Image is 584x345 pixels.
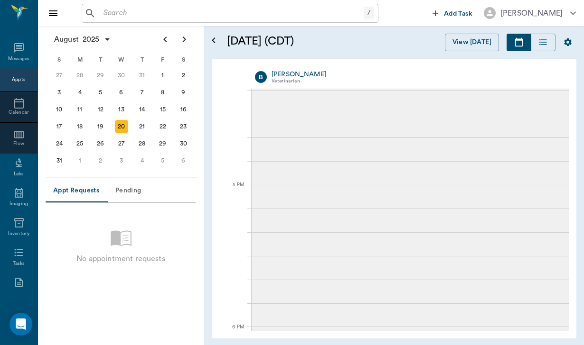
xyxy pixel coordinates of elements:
div: Sunday, August 10, 2025 [53,103,66,116]
button: Pending [107,180,150,202]
button: Close drawer [44,4,63,23]
div: Tuesday, August 26, 2025 [94,137,107,150]
div: Saturday, September 6, 2025 [177,154,190,167]
div: Tasks [13,260,25,267]
div: / [364,7,374,19]
div: T [132,53,152,67]
div: Today, Wednesday, August 20, 2025 [115,120,128,133]
div: Tuesday, September 2, 2025 [94,154,107,167]
div: Friday, August 8, 2025 [156,86,170,99]
div: Tuesday, August 19, 2025 [94,120,107,133]
div: Sunday, July 27, 2025 [53,69,66,82]
div: Friday, August 15, 2025 [156,103,170,116]
div: Labs [14,171,24,178]
div: Friday, September 5, 2025 [156,154,170,167]
span: August [52,33,81,46]
div: Saturday, August 30, 2025 [177,137,190,150]
button: Add Task [429,4,476,22]
div: W [111,53,132,67]
div: Wednesday, August 27, 2025 [115,137,128,150]
div: Sunday, August 31, 2025 [53,154,66,167]
div: S [173,53,194,67]
button: August2025 [49,30,116,49]
a: [PERSON_NAME] [272,70,558,79]
div: Monday, August 11, 2025 [73,103,86,116]
div: Appts [12,76,25,83]
div: Sunday, August 24, 2025 [53,137,66,150]
div: Imaging [9,200,28,208]
button: View [DATE] [445,34,499,51]
span: 2025 [81,33,102,46]
button: Next page [175,30,194,49]
div: Thursday, August 28, 2025 [135,137,149,150]
div: B [255,71,267,83]
div: Saturday, August 23, 2025 [177,120,190,133]
div: 6 PM [219,322,244,332]
button: Previous page [156,30,175,49]
div: Tuesday, August 5, 2025 [94,86,107,99]
div: T [90,53,111,67]
div: 5 PM [219,180,244,204]
div: Monday, August 4, 2025 [73,86,86,99]
div: Open Intercom Messenger [9,313,32,336]
div: Wednesday, July 30, 2025 [115,69,128,82]
div: Messages [8,55,30,63]
div: Wednesday, August 13, 2025 [115,103,128,116]
div: Monday, September 1, 2025 [73,154,86,167]
p: No appointment requests [76,253,165,264]
div: M [70,53,91,67]
div: Thursday, September 4, 2025 [135,154,149,167]
div: Inventory [8,230,29,237]
h5: [DATE] (CDT) [227,34,366,49]
div: S [49,53,70,67]
div: Friday, August 1, 2025 [156,69,170,82]
div: Saturday, August 9, 2025 [177,86,190,99]
button: [PERSON_NAME] [476,4,584,22]
div: Saturday, August 2, 2025 [177,69,190,82]
div: Sunday, August 3, 2025 [53,86,66,99]
div: Wednesday, August 6, 2025 [115,86,128,99]
div: Thursday, July 31, 2025 [135,69,149,82]
input: Search [100,7,364,20]
div: F [152,53,173,67]
div: Thursday, August 7, 2025 [135,86,149,99]
div: Saturday, August 16, 2025 [177,103,190,116]
div: Monday, August 25, 2025 [73,137,86,150]
div: Friday, August 22, 2025 [156,120,170,133]
div: Thursday, August 21, 2025 [135,120,149,133]
div: Monday, August 18, 2025 [73,120,86,133]
div: Sunday, August 17, 2025 [53,120,66,133]
button: Open calendar [208,22,219,59]
div: Thursday, August 14, 2025 [135,103,149,116]
div: [PERSON_NAME] [500,8,563,19]
button: Appt Requests [46,180,107,202]
div: Appointment request tabs [46,180,196,202]
div: Tuesday, July 29, 2025 [94,69,107,82]
div: Tuesday, August 12, 2025 [94,103,107,116]
div: Veterinarian [272,77,558,85]
div: Wednesday, September 3, 2025 [115,154,128,167]
div: Monday, July 28, 2025 [73,69,86,82]
div: Friday, August 29, 2025 [156,137,170,150]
